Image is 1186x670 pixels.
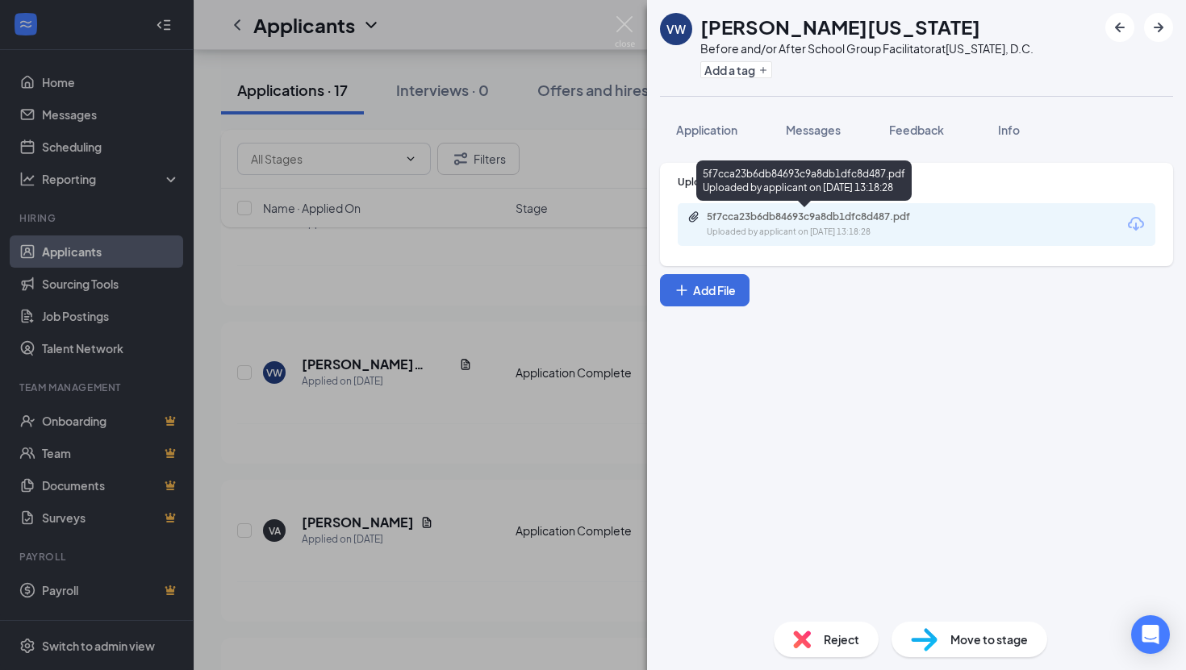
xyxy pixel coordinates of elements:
div: VW [666,21,686,37]
span: Reject [824,630,859,648]
svg: Paperclip [687,210,700,223]
span: Messages [786,123,841,137]
a: Paperclip5f7cca23b6db84693c9a8db1dfc8d487.pdfUploaded by applicant on [DATE] 13:18:28 [687,210,949,239]
button: Add FilePlus [660,274,750,306]
div: 5f7cca23b6db84693c9a8db1dfc8d487.pdf [707,210,933,223]
button: ArrowLeftNew [1105,13,1134,42]
div: Before and/or After School Group Facilitator at [US_STATE], D.C. [700,40,1034,56]
svg: ArrowRight [1149,18,1168,37]
svg: ArrowLeftNew [1110,18,1130,37]
svg: Plus [758,65,768,75]
span: Feedback [889,123,944,137]
span: Move to stage [950,630,1028,648]
div: Upload Resume [678,175,1155,189]
div: 5f7cca23b6db84693c9a8db1dfc8d487.pdf Uploaded by applicant on [DATE] 13:18:28 [696,160,912,201]
div: Open Intercom Messenger [1131,615,1170,654]
button: ArrowRight [1144,13,1173,42]
button: PlusAdd a tag [700,61,772,78]
div: Uploaded by applicant on [DATE] 13:18:28 [707,226,949,239]
svg: Plus [674,282,690,298]
span: Info [998,123,1020,137]
span: Application [676,123,737,137]
svg: Download [1126,214,1146,234]
h1: [PERSON_NAME][US_STATE] [700,13,980,40]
